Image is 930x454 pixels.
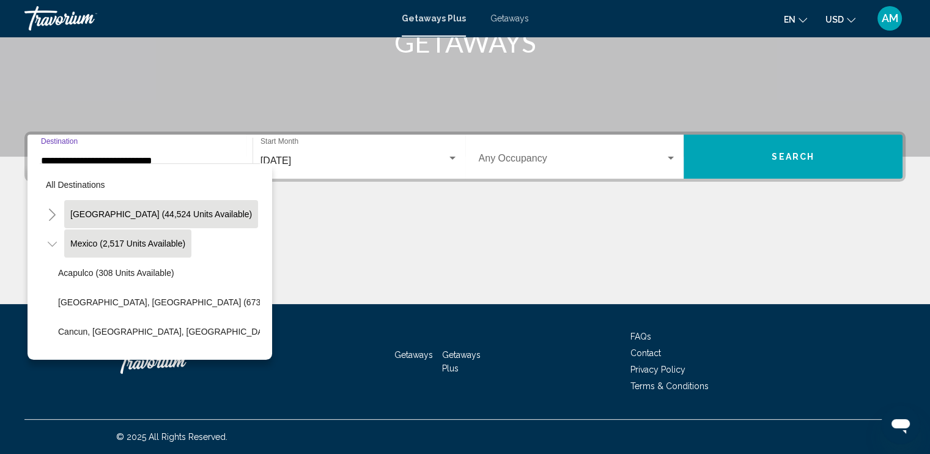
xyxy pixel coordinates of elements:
button: Mexico (2,517 units available) [64,229,191,258]
span: en [784,15,795,24]
span: [GEOGRAPHIC_DATA], [GEOGRAPHIC_DATA] (673 units available) [58,297,322,307]
span: Acapulco (308 units available) [58,268,174,278]
a: Terms & Conditions [630,381,709,391]
a: Getaways [490,13,529,23]
span: [DATE] [260,155,291,166]
a: Getaways Plus [402,13,466,23]
span: © 2025 All Rights Reserved. [116,432,227,442]
a: FAQs [630,332,651,341]
button: All destinations [40,171,260,199]
button: Search [684,135,902,179]
a: Getaways Plus [442,350,481,373]
span: Search [772,152,814,162]
span: [GEOGRAPHIC_DATA] (44,524 units available) [70,209,252,219]
iframe: Button to launch messaging window [881,405,920,444]
button: [GEOGRAPHIC_DATA], [GEOGRAPHIC_DATA] (673 units available) [52,288,328,316]
span: AM [882,12,898,24]
button: User Menu [874,6,906,31]
button: [GEOGRAPHIC_DATA] (44,524 units available) [64,200,258,228]
a: Privacy Policy [630,365,685,374]
button: Change currency [825,10,855,28]
span: Mexico (2,517 units available) [70,239,185,248]
a: Travorium [24,6,389,31]
div: Search widget [28,135,902,179]
button: Toggle Mexico (2,517 units available) [40,231,64,256]
a: Travorium [116,343,238,380]
a: Contact [630,348,661,358]
button: Change language [784,10,807,28]
button: Acapulco (308 units available) [52,259,180,287]
button: [GEOGRAPHIC_DATA] (25 units available) [52,347,229,375]
span: Cancun, [GEOGRAPHIC_DATA], [GEOGRAPHIC_DATA] (359 units available) [58,327,356,337]
button: Cancun, [GEOGRAPHIC_DATA], [GEOGRAPHIC_DATA] (359 units available) [52,318,362,346]
a: Getaways [394,350,433,360]
span: All destinations [46,180,105,190]
button: Toggle United States (44,524 units available) [40,202,64,226]
span: USD [825,15,844,24]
